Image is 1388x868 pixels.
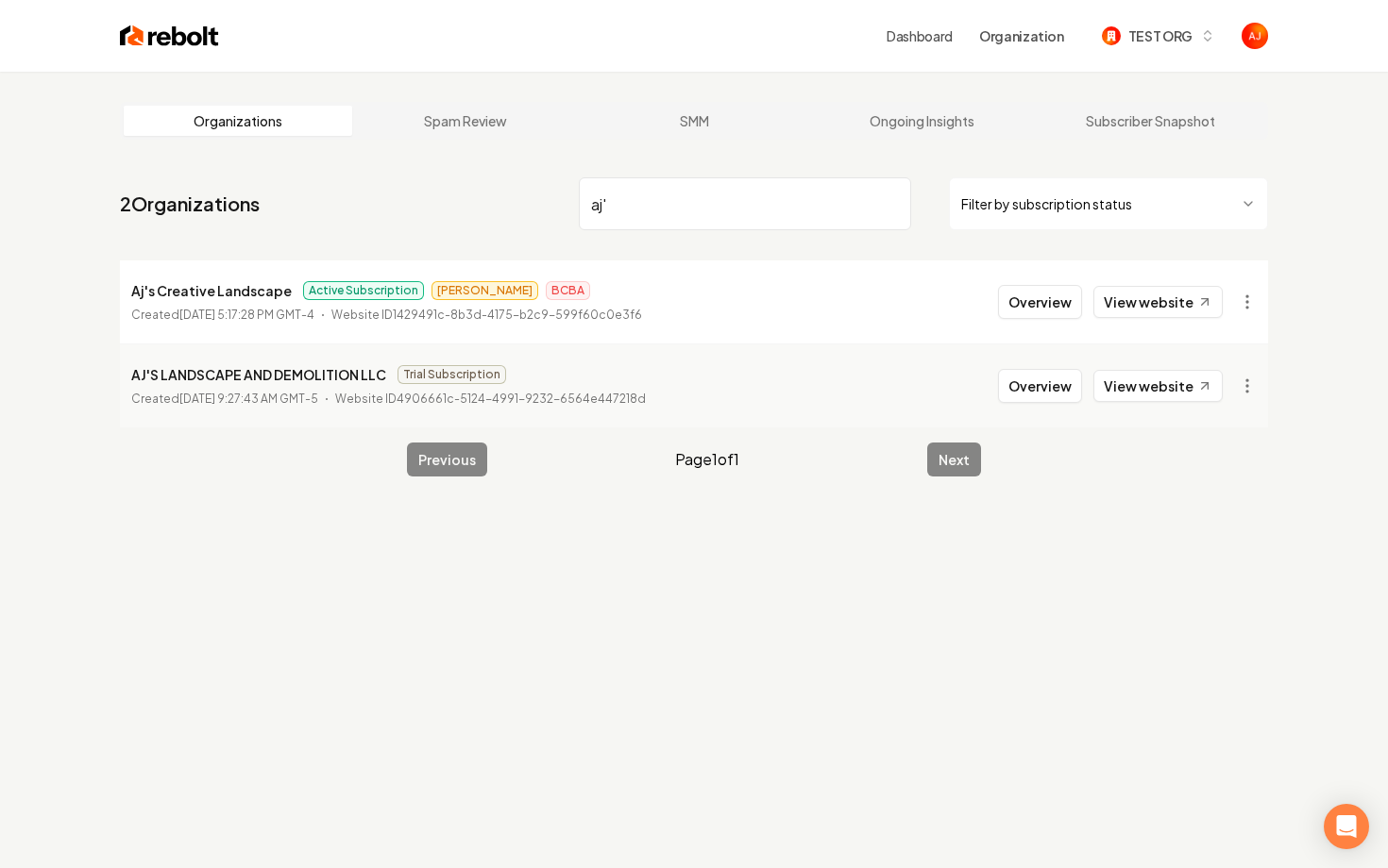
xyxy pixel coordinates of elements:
[675,448,739,471] span: Page 1 of 1
[179,308,314,322] time: [DATE] 5:17:28 PM GMT-4
[579,177,911,230] input: Search by name or ID
[1324,804,1369,849] div: Open Intercom Messenger
[352,106,581,136] a: Spam Review
[303,281,424,300] span: Active Subscription
[546,281,590,300] span: BCBA
[335,390,646,409] p: Website ID 4906661c-5124-4991-9232-6564e447218d
[1102,26,1121,45] img: TEST ORG
[998,285,1082,319] button: Overview
[968,19,1075,53] button: Organization
[131,363,386,386] p: AJ'S LANDSCAPE AND DEMOLITION LLC
[1242,23,1268,49] button: Open user button
[1036,106,1264,136] a: Subscriber Snapshot
[124,106,352,136] a: Organizations
[131,306,314,325] p: Created
[887,26,953,45] a: Dashboard
[1242,23,1268,49] img: Austin Jellison
[808,106,1037,136] a: Ongoing Insights
[120,191,260,217] a: 2Organizations
[131,279,292,302] p: Aj's Creative Landscape
[179,392,318,406] time: [DATE] 9:27:43 AM GMT-5
[1093,370,1223,402] a: View website
[432,281,538,300] span: [PERSON_NAME]
[998,369,1082,403] button: Overview
[398,365,506,384] span: Trial Subscription
[131,390,318,409] p: Created
[1093,286,1223,318] a: View website
[120,23,219,49] img: Rebolt Logo
[1128,26,1193,46] span: TEST ORG
[580,106,808,136] a: SMM
[331,306,642,325] p: Website ID 1429491c-8b3d-4175-b2c9-599f60c0e3f6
